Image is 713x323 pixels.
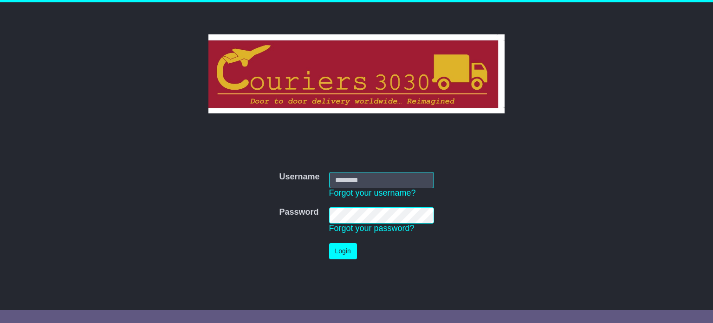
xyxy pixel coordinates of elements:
[208,34,505,113] img: Couriers 3030
[279,172,319,182] label: Username
[329,224,415,233] a: Forgot your password?
[279,207,318,218] label: Password
[329,243,357,259] button: Login
[329,188,416,198] a: Forgot your username?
